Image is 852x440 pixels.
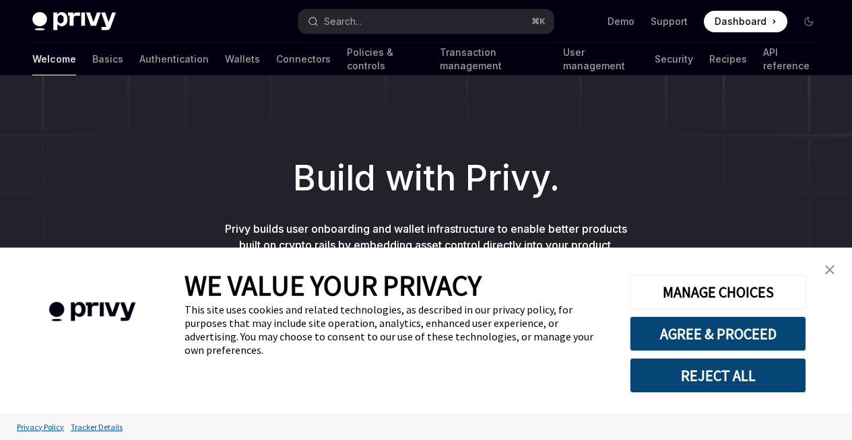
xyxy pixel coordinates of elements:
a: Tracker Details [67,415,126,439]
a: Policies & controls [347,43,424,75]
img: close banner [825,265,834,274]
a: API reference [763,43,820,75]
button: AGREE & PROCEED [630,316,806,351]
span: Dashboard [715,15,766,28]
a: User management [563,43,639,75]
img: company logo [20,283,164,341]
a: close banner [816,256,843,283]
button: MANAGE CHOICES [630,274,806,309]
button: REJECT ALL [630,358,806,393]
span: ⌘ K [531,16,546,27]
a: Privacy Policy [13,415,67,439]
a: Recipes [709,43,747,75]
button: Search...⌘K [298,9,554,34]
a: Welcome [32,43,76,75]
a: Support [651,15,688,28]
a: Security [655,43,693,75]
a: Basics [92,43,123,75]
a: Demo [608,15,634,28]
h1: Build with Privy. [22,152,830,205]
a: Connectors [276,43,331,75]
a: Wallets [225,43,260,75]
span: WE VALUE YOUR PRIVACY [185,268,482,303]
div: This site uses cookies and related technologies, as described in our privacy policy, for purposes... [185,303,610,357]
button: Toggle dark mode [798,11,820,32]
img: dark logo [32,12,116,31]
div: Search... [324,13,362,30]
span: Privy builds user onboarding and wallet infrastructure to enable better products built on crypto ... [225,222,627,252]
a: Authentication [139,43,209,75]
a: Transaction management [440,43,546,75]
a: Dashboard [704,11,787,32]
